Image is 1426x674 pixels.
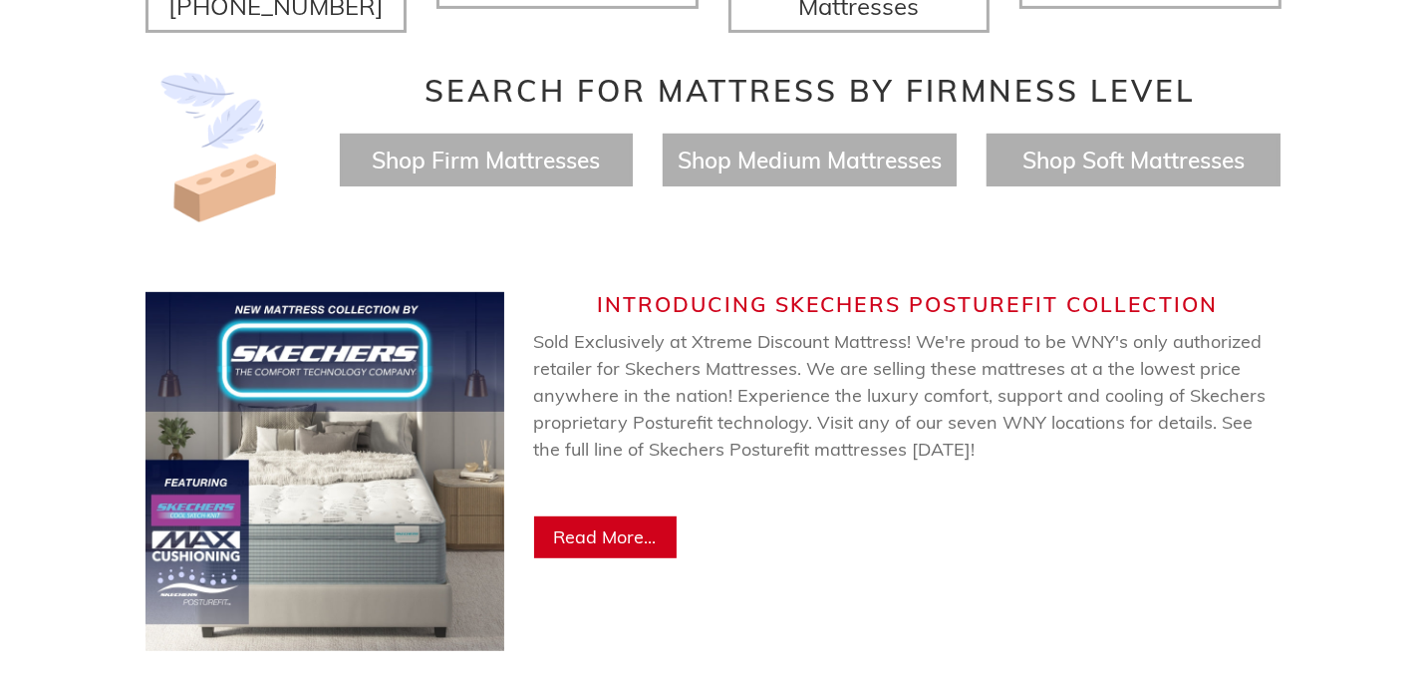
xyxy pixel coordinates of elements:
span: Sold Exclusively at Xtreme Discount Mattress! We're proud to be WNY's only authorized retailer fo... [534,330,1267,514]
a: Shop Firm Mattresses [372,146,600,174]
span: Search for Mattress by Firmness Level [425,72,1196,110]
img: Image-of-brick- and-feather-representing-firm-and-soft-feel [145,73,295,222]
img: Skechers Web Banner (750 x 750 px) (2).jpg__PID:de10003e-3404-460f-8276-e05f03caa093 [145,292,504,651]
a: Shop Medium Mattresses [678,146,942,174]
span: Introducing Skechers Posturefit Collection [597,291,1218,317]
span: Read More... [554,525,657,548]
a: Read More... [534,516,677,558]
a: Shop Soft Mattresses [1022,146,1245,174]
